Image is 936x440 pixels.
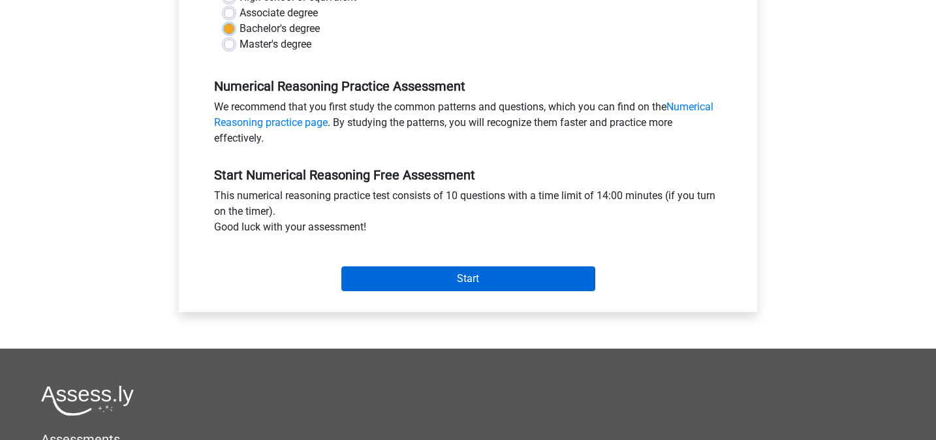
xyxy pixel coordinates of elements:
label: Master's degree [240,37,311,52]
h5: Numerical Reasoning Practice Assessment [214,78,722,94]
label: Associate degree [240,5,318,21]
label: Bachelor's degree [240,21,320,37]
img: Assessly logo [41,385,134,416]
h5: Start Numerical Reasoning Free Assessment [214,167,722,183]
div: We recommend that you first study the common patterns and questions, which you can find on the . ... [204,99,732,151]
input: Start [341,266,595,291]
div: This numerical reasoning practice test consists of 10 questions with a time limit of 14:00 minute... [204,188,732,240]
